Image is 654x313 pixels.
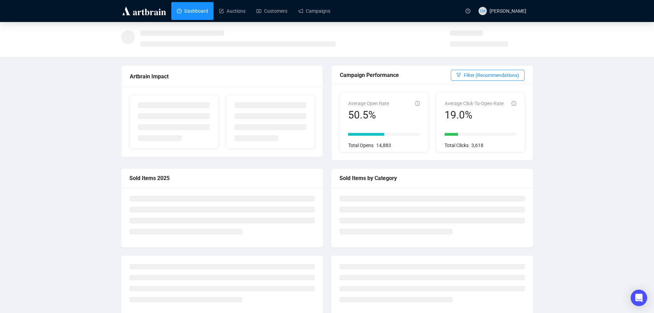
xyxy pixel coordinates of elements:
span: EM [480,8,485,14]
div: 50.5% [348,109,389,122]
div: Sold Items by Category [340,174,525,182]
div: Campaign Performance [340,71,451,79]
span: Total Clicks [445,143,469,148]
span: info-circle [415,101,420,106]
span: 3,618 [471,143,483,148]
div: 19.0% [445,109,504,122]
div: Artbrain Impact [130,72,314,81]
button: Filter (Recommendations) [451,70,525,81]
span: Total Opens [348,143,374,148]
a: Customers [256,2,287,20]
span: filter [456,72,461,77]
a: Auctions [219,2,245,20]
span: 14,883 [376,143,391,148]
img: logo [121,5,167,16]
div: Sold Items 2025 [129,174,315,182]
span: info-circle [512,101,516,106]
div: Open Intercom Messenger [631,290,647,306]
span: Filter (Recommendations) [464,71,519,79]
span: Average Click-To-Open-Rate [445,101,504,106]
a: Campaigns [298,2,330,20]
span: [PERSON_NAME] [490,8,526,14]
span: question-circle [466,9,470,13]
a: Dashboard [177,2,208,20]
span: Average Open Rate [348,101,389,106]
